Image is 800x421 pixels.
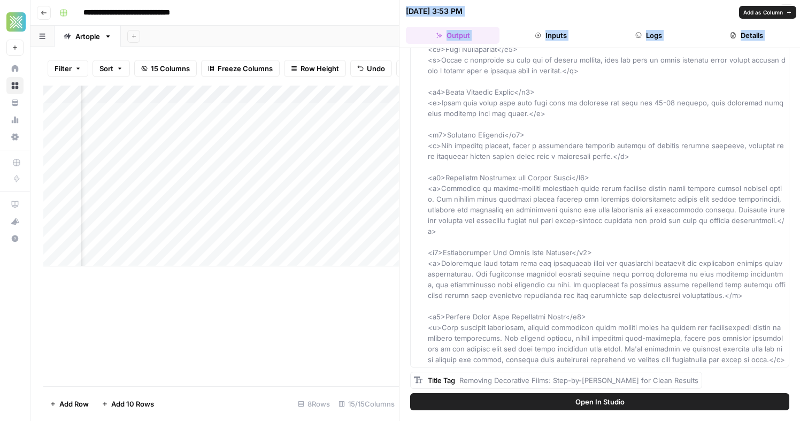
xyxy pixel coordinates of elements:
span: Sort [99,63,113,74]
span: Open In Studio [575,396,625,407]
div: What's new? [7,213,23,229]
div: Artople [75,31,100,42]
button: Open In Studio [410,393,789,410]
span: Removing Decorative Films: Step-by-[PERSON_NAME] for Clean Results [459,376,698,385]
button: Output [406,27,499,44]
a: Your Data [6,94,24,111]
button: Help + Support [6,230,24,247]
button: Add Row [43,395,95,412]
button: Details [700,27,794,44]
button: Row Height [284,60,346,77]
span: Filter [55,63,72,74]
div: 15/15 Columns [334,395,399,412]
button: Freeze Columns [201,60,280,77]
a: Usage [6,111,24,128]
button: What's new? [6,213,24,230]
a: Home [6,60,24,77]
span: Freeze Columns [218,63,273,74]
a: Browse [6,77,24,94]
span: Add Row [59,399,89,409]
button: Add 10 Rows [95,395,160,412]
button: Filter [48,60,88,77]
button: 15 Columns [134,60,197,77]
span: Add as Column [743,8,783,17]
img: Xponent21 Logo [6,12,26,32]
button: Logs [602,27,696,44]
div: 8 Rows [294,395,334,412]
span: Title Tag [428,376,455,385]
a: Artople [55,26,121,47]
button: Add as Column [739,6,796,19]
button: Workspace: Xponent21 [6,9,24,35]
span: Row Height [301,63,339,74]
button: Sort [93,60,130,77]
button: Inputs [504,27,597,44]
span: Undo [367,63,385,74]
div: [DATE] 3:53 PM [406,6,463,17]
button: Undo [350,60,392,77]
a: Settings [6,128,24,146]
span: Add 10 Rows [111,399,154,409]
span: 15 Columns [151,63,190,74]
a: AirOps Academy [6,196,24,213]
